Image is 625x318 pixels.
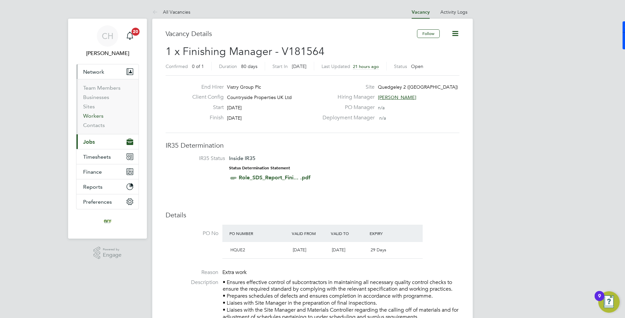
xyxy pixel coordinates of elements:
[319,114,375,121] label: Deployment Manager
[93,247,122,259] a: Powered byEngage
[332,247,345,253] span: [DATE]
[368,227,407,239] div: Expiry
[187,84,224,91] label: End Hirer
[103,247,122,252] span: Powered by
[228,227,290,239] div: PO Number
[378,84,458,90] span: Quedgeley 2 ([GEOGRAPHIC_DATA])
[227,115,242,121] span: [DATE]
[76,134,139,149] button: Jobs
[76,49,139,57] span: Charlie Hobbs
[76,79,139,134] div: Network
[598,291,620,313] button: Open Resource Center, 9 new notifications
[378,94,416,100] span: [PERSON_NAME]
[227,84,261,90] span: Vistry Group Plc
[166,63,188,69] label: Confirmed
[187,104,224,111] label: Start
[319,94,375,101] label: Hiring Manager
[76,64,139,79] button: Network
[192,63,204,69] span: 0 of 1
[132,28,140,36] span: 20
[83,69,104,75] span: Network
[322,63,350,69] label: Last Updated
[83,122,105,128] a: Contacts
[293,247,306,253] span: [DATE]
[417,29,440,38] button: Follow
[230,247,245,253] span: HQUE2
[187,94,224,101] label: Client Config
[378,105,385,111] span: n/a
[292,63,306,69] span: [DATE]
[290,227,329,239] div: Valid From
[83,113,103,119] a: Workers
[76,164,139,179] button: Finance
[229,155,255,161] span: Inside IR35
[241,63,257,69] span: 80 days
[76,216,139,227] a: Go to home page
[394,63,407,69] label: Status
[83,154,111,160] span: Timesheets
[83,169,102,175] span: Finance
[83,103,95,110] a: Sites
[353,64,379,69] span: 21 hours ago
[103,252,122,258] span: Engage
[166,141,459,150] h3: IR35 Determination
[76,25,139,57] a: CH[PERSON_NAME]
[76,179,139,194] button: Reports
[102,32,114,40] span: CH
[83,85,121,91] a: Team Members
[102,216,113,227] img: ivyresourcegroup-logo-retina.png
[187,114,224,121] label: Finish
[239,174,310,181] a: Role_SDS_Report_Fini... .pdf
[411,63,423,69] span: Open
[83,139,95,145] span: Jobs
[371,247,386,253] span: 29 Days
[166,29,417,38] h3: Vacancy Details
[222,269,247,276] span: Extra work
[166,45,325,58] span: 1 x Finishing Manager - V181564
[412,9,430,15] a: Vacancy
[379,115,386,121] span: n/a
[76,149,139,164] button: Timesheets
[329,227,368,239] div: Valid To
[319,84,375,91] label: Site
[229,166,290,170] strong: Status Determination Statement
[227,94,292,100] span: Countryside Properties UK Ltd
[83,94,109,100] a: Businesses
[83,184,102,190] span: Reports
[440,9,467,15] a: Activity Logs
[166,211,459,219] h3: Details
[123,25,137,47] a: 20
[83,199,112,205] span: Preferences
[166,269,218,276] label: Reason
[219,63,237,69] label: Duration
[76,194,139,209] button: Preferences
[166,279,218,286] label: Description
[68,19,147,239] nav: Main navigation
[319,104,375,111] label: PO Manager
[272,63,288,69] label: Start In
[172,155,225,162] label: IR35 Status
[152,9,190,15] a: All Vacancies
[227,105,242,111] span: [DATE]
[598,296,601,305] div: 9
[166,230,218,237] label: PO No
